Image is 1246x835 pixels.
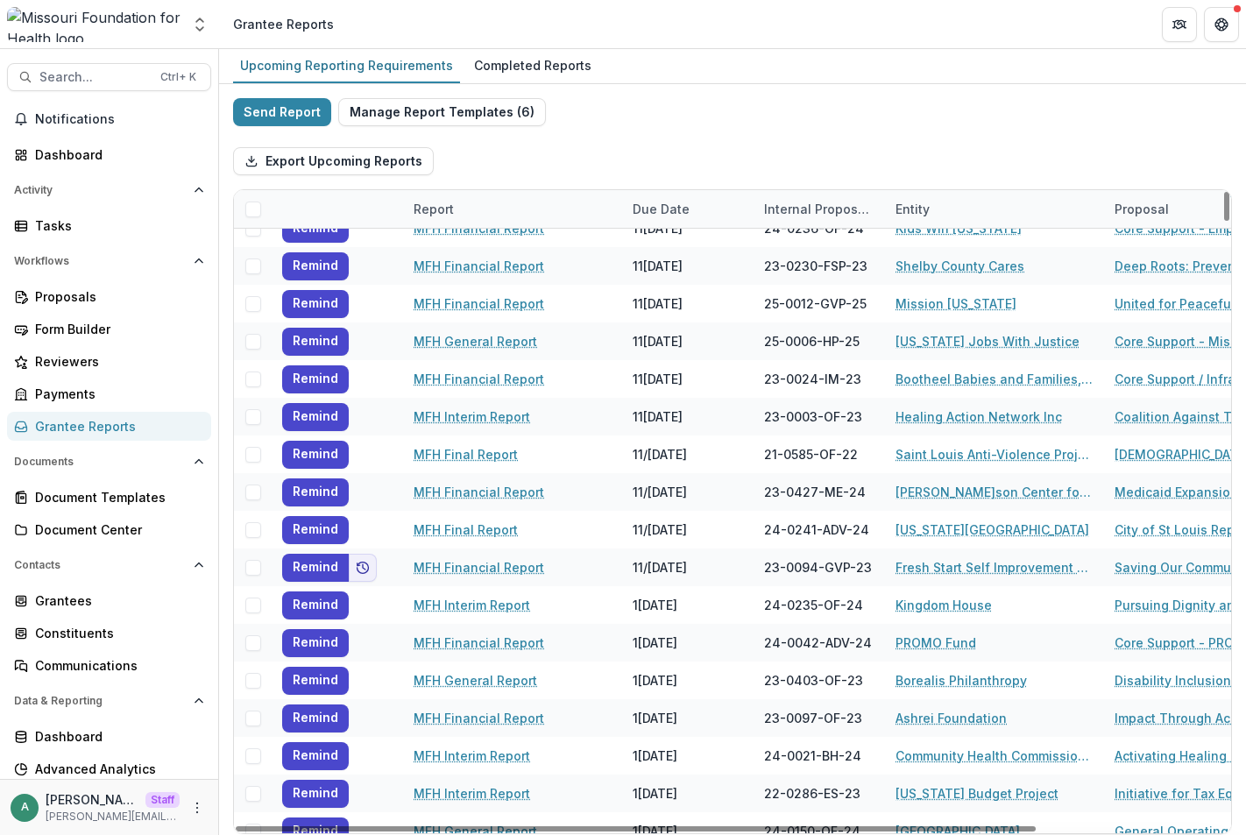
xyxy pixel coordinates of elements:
a: MFH General Report [414,332,537,350]
span: Data & Reporting [14,695,187,707]
button: Remind [282,780,349,808]
div: Document Center [35,520,197,539]
button: Remind [282,252,349,280]
span: Search... [39,70,150,85]
div: 11/[DATE] [622,548,754,586]
div: Proposals [35,287,197,306]
a: Document Center [7,515,211,544]
span: Documents [14,456,187,468]
div: 22-0286-ES-23 [764,784,860,803]
button: Remind [282,403,349,431]
a: Communications [7,651,211,680]
a: MFH Financial Report [414,483,544,501]
a: MFH Financial Report [414,558,544,577]
a: Grantee Reports [7,412,211,441]
a: Dashboard [7,722,211,751]
div: Report [403,190,622,228]
div: Proposal [1104,200,1179,218]
a: Reviewers [7,347,211,376]
a: Borealis Philanthropy [896,671,1027,690]
div: 11/[DATE] [622,435,754,473]
div: 25-0006-HP-25 [764,332,860,350]
button: Open Activity [7,176,211,204]
div: 24-0021-BH-24 [764,747,861,765]
span: Workflows [14,255,187,267]
a: Saint Louis Anti-Violence Project [896,445,1094,463]
div: 23-0230-FSP-23 [764,257,867,275]
div: 11/[DATE] [622,473,754,511]
button: Notifications [7,105,211,133]
div: Dashboard [35,727,197,746]
button: Remind [282,554,349,582]
div: 11/[DATE] [622,511,754,548]
a: Mission [US_STATE] [896,294,1016,313]
button: Remind [282,365,349,393]
div: Dashboard [35,145,197,164]
button: Open entity switcher [188,7,212,42]
div: 24-0235-OF-24 [764,596,863,614]
div: 11[DATE] [622,360,754,398]
button: Remind [282,667,349,695]
a: MFH Financial Report [414,257,544,275]
div: Payments [35,385,197,403]
div: 21-0585-OF-22 [764,445,858,463]
div: anveet@trytemelio.com [21,802,29,813]
div: Advanced Analytics [35,760,197,778]
p: [PERSON_NAME][EMAIL_ADDRESS][DOMAIN_NAME] [46,790,138,809]
a: MFH Financial Report [414,370,544,388]
div: 11[DATE] [622,285,754,322]
div: Completed Reports [467,53,598,78]
div: Communications [35,656,197,675]
button: Remind [282,629,349,657]
a: Community Health Commission of [US_STATE] [896,747,1094,765]
a: [US_STATE] Budget Project [896,784,1058,803]
div: 23-0003-OF-23 [764,407,862,426]
a: Document Templates [7,483,211,512]
a: Fresh Start Self Improvement Center Inc. [896,558,1094,577]
div: Internal Proposal ID [754,190,885,228]
button: Manage Report Templates (6) [338,98,546,126]
div: 23-0403-OF-23 [764,671,863,690]
div: 23-0097-OF-23 [764,709,862,727]
span: Activity [14,184,187,196]
div: Grantee Reports [233,15,334,33]
div: 1[DATE] [622,586,754,624]
button: Remind [282,328,349,356]
button: Remind [282,704,349,732]
div: 23-0024-IM-23 [764,370,861,388]
div: Due Date [622,190,754,228]
a: Tasks [7,211,211,240]
a: MFH Financial Report [414,294,544,313]
div: 1[DATE] [622,662,754,699]
div: Entity [885,190,1104,228]
a: Advanced Analytics [7,754,211,783]
div: 1[DATE] [622,699,754,737]
div: 11[DATE] [622,247,754,285]
div: 11[DATE] [622,398,754,435]
div: Entity [885,200,940,218]
span: Notifications [35,112,204,127]
a: MFH Interim Report [414,596,530,614]
div: 25-0012-GVP-25 [764,294,867,313]
span: Contacts [14,559,187,571]
button: Open Documents [7,448,211,476]
p: [PERSON_NAME][EMAIL_ADDRESS][DOMAIN_NAME] [46,809,180,824]
a: MFH Interim Report [414,747,530,765]
a: MFH General Report [414,671,537,690]
a: Grantees [7,586,211,615]
a: MFH Financial Report [414,633,544,652]
button: Remind [282,516,349,544]
button: Export Upcoming Reports [233,147,434,175]
a: Payments [7,379,211,408]
a: MFH Financial Report [414,709,544,727]
nav: breadcrumb [226,11,341,37]
button: Search... [7,63,211,91]
div: Document Templates [35,488,197,506]
button: Open Data & Reporting [7,687,211,715]
div: 24-0042-ADV-24 [764,633,872,652]
a: MFH Interim Report [414,784,530,803]
button: Remind [282,478,349,506]
a: Upcoming Reporting Requirements [233,49,460,83]
div: Constituents [35,624,197,642]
